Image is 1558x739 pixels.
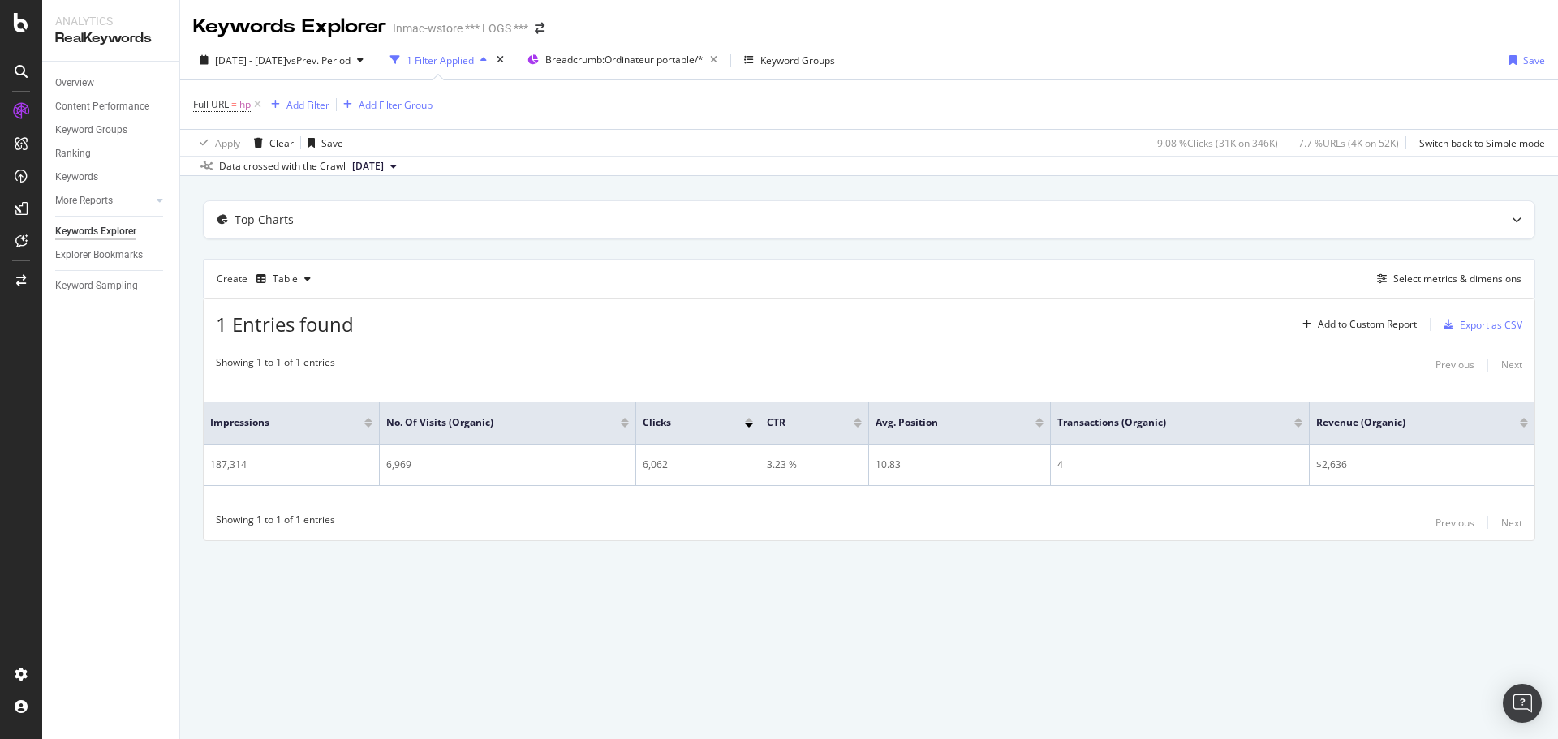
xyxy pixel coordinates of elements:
span: Avg. Position [876,415,1011,430]
button: Previous [1435,355,1474,375]
button: Clear [247,130,294,156]
div: Add to Custom Report [1318,320,1417,329]
span: = [231,97,237,111]
div: Apply [215,136,240,150]
button: Breadcrumb:Ordinateur portable/* [521,47,724,73]
div: Select metrics & dimensions [1393,272,1521,286]
span: Impressions [210,415,340,430]
div: Showing 1 to 1 of 1 entries [216,513,335,532]
button: Export as CSV [1437,311,1522,337]
span: Full URL [193,97,229,111]
div: Keyword Groups [55,122,127,139]
button: Add Filter [265,95,329,114]
div: Export as CSV [1460,318,1522,332]
div: Next [1501,516,1522,530]
span: Transactions (Organic) [1057,415,1270,430]
a: Keyword Sampling [55,277,168,294]
a: Overview [55,75,168,92]
div: Showing 1 to 1 of 1 entries [216,355,335,375]
a: Keywords Explorer [55,223,168,240]
button: Add Filter Group [337,95,433,114]
span: Revenue (Organic) [1316,415,1496,430]
div: Keywords [55,169,98,186]
div: Analytics [55,13,166,29]
div: 6,062 [643,458,754,472]
button: Select metrics & dimensions [1371,269,1521,289]
span: 2025 Jun. 16th [352,159,384,174]
div: Keywords Explorer [193,13,386,41]
button: Next [1501,355,1522,375]
div: 7.7 % URLs ( 4K on 52K ) [1298,136,1399,150]
div: Overview [55,75,94,92]
div: Previous [1435,358,1474,372]
div: Previous [1435,516,1474,530]
div: 6,969 [386,458,629,472]
div: times [493,52,507,68]
a: Content Performance [55,98,168,115]
div: $2,636 [1316,458,1528,472]
div: arrow-right-arrow-left [535,23,544,34]
div: Create [217,266,317,292]
div: Add Filter [286,98,329,112]
div: 1 Filter Applied [407,54,474,67]
div: 187,314 [210,458,372,472]
span: hp [239,93,251,116]
span: No. of Visits (Organic) [386,415,596,430]
div: Keywords Explorer [55,223,136,240]
div: Content Performance [55,98,149,115]
button: Next [1501,513,1522,532]
div: Keyword Groups [760,54,835,67]
button: 1 Filter Applied [384,47,493,73]
button: Add to Custom Report [1296,311,1417,337]
span: Breadcrumb: Ordinateur portable/* [545,53,704,67]
button: Apply [193,130,240,156]
div: Data crossed with the Crawl [219,159,346,174]
a: Keywords [55,169,168,186]
button: Previous [1435,513,1474,532]
div: Next [1501,358,1522,372]
div: Switch back to Simple mode [1419,136,1545,150]
button: Save [1503,47,1545,73]
a: More Reports [55,192,152,209]
div: Save [1523,54,1545,67]
div: Top Charts [235,212,294,228]
span: Clicks [643,415,721,430]
div: Table [273,274,298,284]
div: More Reports [55,192,113,209]
div: Add Filter Group [359,98,433,112]
button: Switch back to Simple mode [1413,130,1545,156]
span: vs Prev. Period [286,54,351,67]
span: [DATE] - [DATE] [215,54,286,67]
div: Explorer Bookmarks [55,247,143,264]
button: Keyword Groups [738,47,841,73]
span: 1 Entries found [216,311,354,337]
div: 9.08 % Clicks ( 31K on 346K ) [1157,136,1278,150]
span: CTR [767,415,829,430]
div: Save [321,136,343,150]
a: Ranking [55,145,168,162]
button: Table [250,266,317,292]
button: [DATE] - [DATE]vsPrev. Period [193,47,370,73]
div: 3.23 % [767,458,862,472]
button: Save [301,130,343,156]
button: [DATE] [346,157,403,176]
div: Keyword Sampling [55,277,138,294]
div: Clear [269,136,294,150]
div: Open Intercom Messenger [1503,684,1542,723]
div: Ranking [55,145,91,162]
div: 10.83 [876,458,1044,472]
div: 4 [1057,458,1302,472]
a: Keyword Groups [55,122,168,139]
div: RealKeywords [55,29,166,48]
a: Explorer Bookmarks [55,247,168,264]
